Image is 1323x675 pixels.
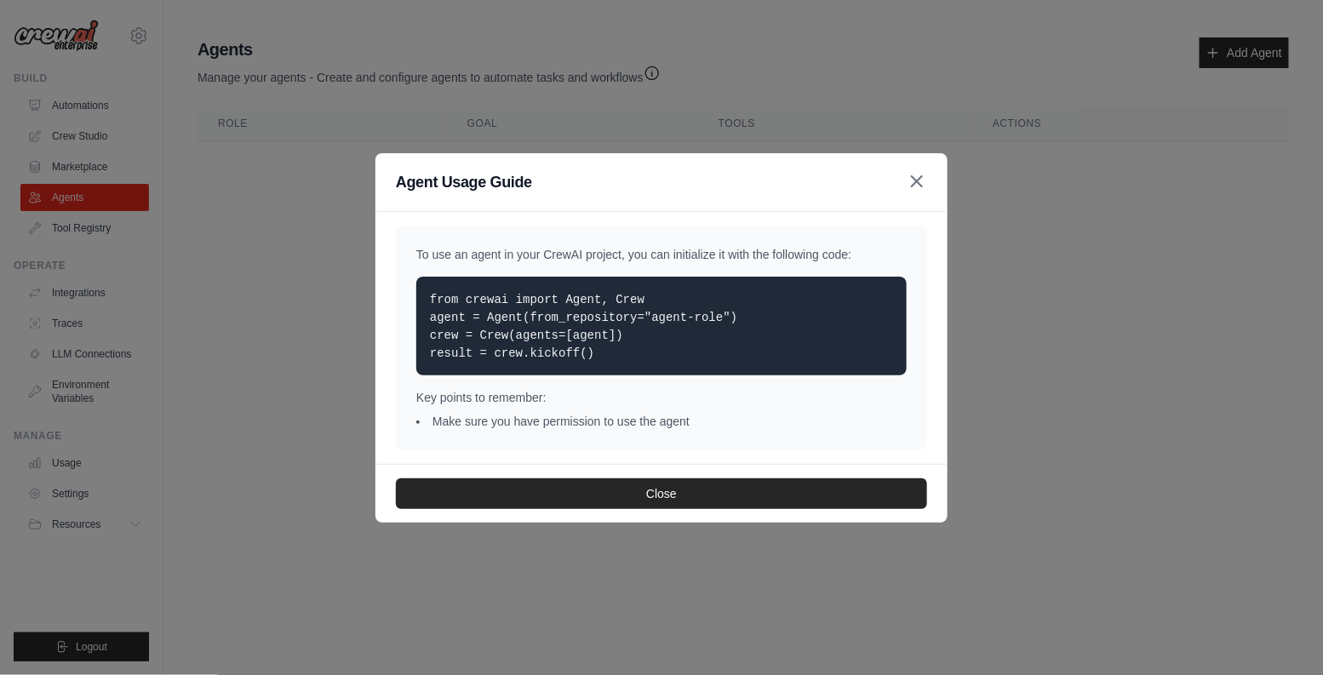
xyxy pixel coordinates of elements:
h3: Agent Usage Guide [396,170,532,194]
li: Make sure you have permission to use the agent [416,413,907,430]
button: Close [396,478,927,509]
p: Key points to remember: [416,389,907,406]
code: from crewai import Agent, Crew agent = Agent(from_repository="agent-role") crew = Crew(agents=[ag... [430,293,737,360]
p: To use an agent in your CrewAI project, you can initialize it with the following code: [416,246,907,263]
